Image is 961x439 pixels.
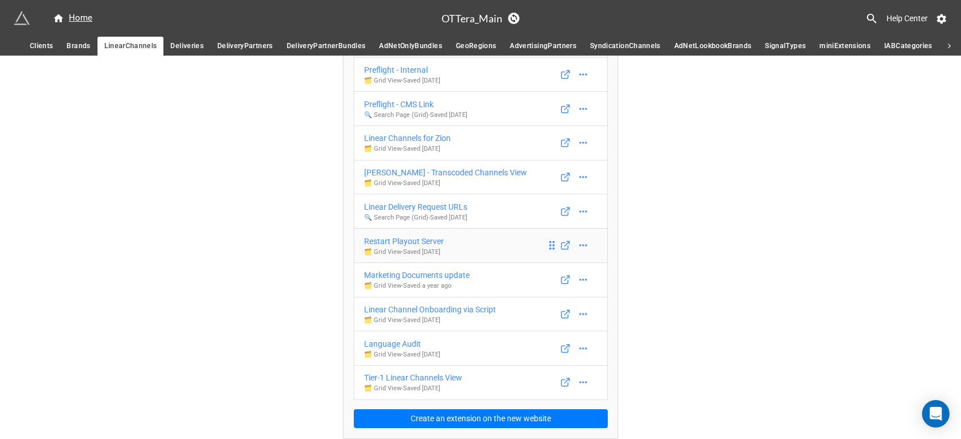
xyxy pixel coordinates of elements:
div: Preflight - CMS Link [364,98,467,111]
a: Linear Delivery Request URLs🔍 Search Page (Grid)-Saved [DATE] [354,194,608,229]
div: Linear Channels for Zion [364,132,451,144]
span: AdNetOnlyBundles [379,40,442,52]
span: Brands [67,40,90,52]
p: 🗂️ Grid View - Saved [DATE] [364,144,451,154]
span: GeoRegions [456,40,497,52]
a: Tier-1 Linear Channels View🗂️ Grid View-Saved [DATE] [354,365,608,400]
span: AdNetLookbookBrands [674,40,752,52]
div: Language Audit [364,338,440,350]
p: 🗂️ Grid View - Saved [DATE] [364,316,496,325]
p: 🔍 Search Page (Grid) - Saved [DATE] [364,111,467,120]
div: Marketing Documents update [364,269,470,281]
div: Open Intercom Messenger [922,400,950,428]
a: Preflight - CMS Link🔍 Search Page (Grid)-Saved [DATE] [354,91,608,126]
a: [PERSON_NAME] - Transcoded Channels View🗂️ Grid View-Saved [DATE] [354,160,608,195]
h3: OTTera_Main [442,13,502,23]
p: 🗂️ Grid View - Saved a year ago [364,281,470,291]
a: Marketing Documents update🗂️ Grid View-Saved a year ago [354,262,608,297]
p: 🗂️ Grid View - Saved [DATE] [364,179,527,188]
span: IABCategories [884,40,932,52]
a: Linear Channels for Zion🗂️ Grid View-Saved [DATE] [354,126,608,160]
p: 🗂️ Grid View - Saved [DATE] [364,76,440,85]
a: Language Audit🗂️ Grid View-Saved [DATE] [354,331,608,366]
a: Restart Playout Server🗂️ Grid View-Saved [DATE] [354,228,608,263]
span: AdvertisingPartners [510,40,576,52]
span: LinearChannels [104,40,157,52]
button: Create an extension on the new website [354,409,608,429]
p: 🗂️ Grid View - Saved [DATE] [364,248,444,257]
a: Home [46,11,99,25]
div: Tier-1 Linear Channels View [364,371,462,384]
span: Deliveries [170,40,204,52]
p: 🗂️ Grid View - Saved [DATE] [364,384,462,393]
a: Linear Channel Onboarding via Script🗂️ Grid View-Saved [DATE] [354,297,608,332]
img: miniextensions-icon.73ae0678.png [14,10,30,26]
div: Preflight - Internal [364,64,440,76]
span: DeliveryPartnerBundles [287,40,366,52]
div: Linear Delivery Request URLs [364,201,467,213]
span: DeliveryPartners [217,40,273,52]
p: 🗂️ Grid View - Saved [DATE] [364,350,440,359]
div: Linear Channel Onboarding via Script [364,303,496,316]
p: 🔍 Search Page (Grid) - Saved [DATE] [364,213,467,222]
a: Sync Base Structure [508,13,519,24]
span: SyndicationChannels [590,40,661,52]
div: scrollable auto tabs example [23,37,938,56]
span: SignalTypes [765,40,806,52]
div: Restart Playout Server [364,235,444,248]
a: Preflight - Internal🗂️ Grid View-Saved [DATE] [354,57,608,92]
span: Clients [30,40,53,52]
div: Home [53,11,92,25]
span: miniExtensions [819,40,870,52]
a: Help Center [878,8,936,29]
div: [PERSON_NAME] - Transcoded Channels View [364,166,527,179]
